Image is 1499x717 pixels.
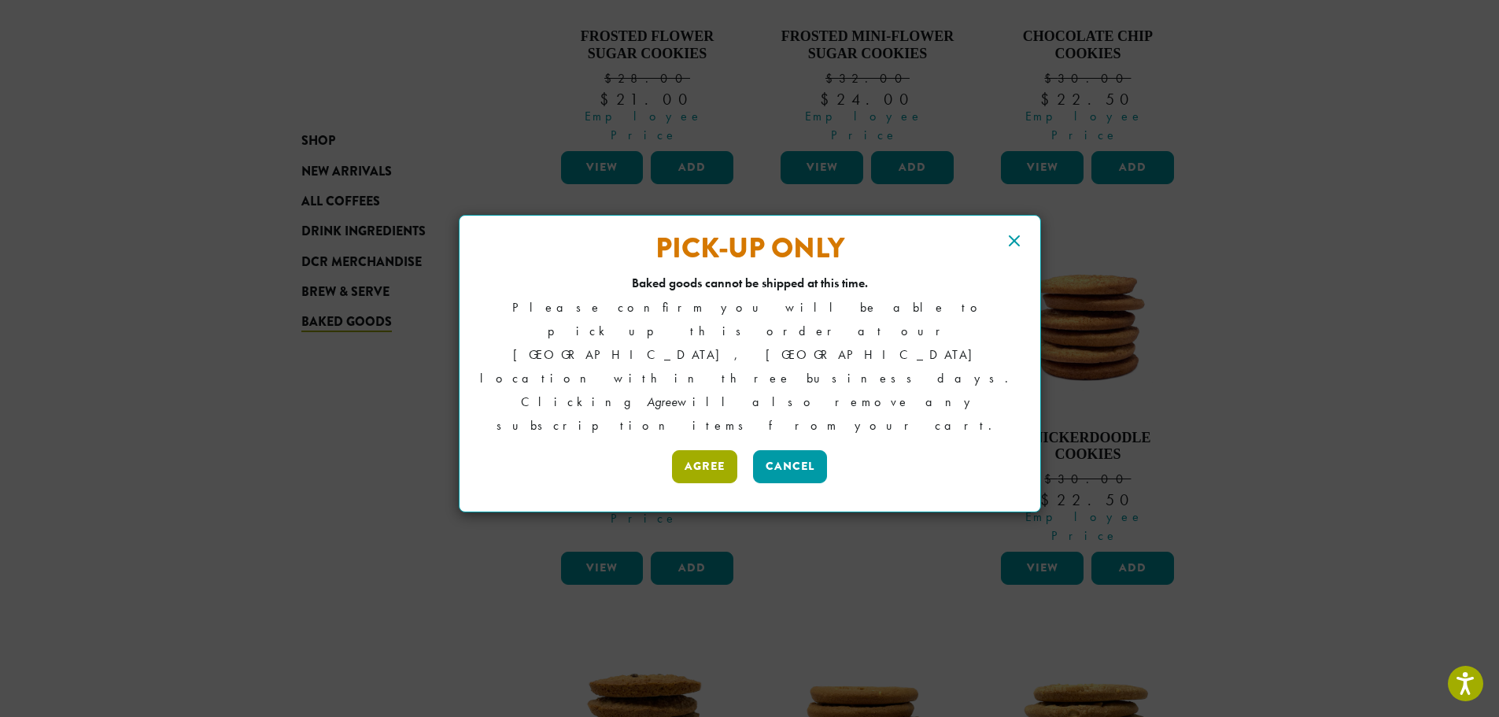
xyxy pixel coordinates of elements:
[672,450,737,483] button: Agree
[475,272,1025,438] p: Please confirm you will be able to pick up this order at our [GEOGRAPHIC_DATA], [GEOGRAPHIC_DATA]...
[655,227,844,268] a: Pick-Up Only
[753,450,827,483] button: Cancel
[632,275,868,291] strong: Baked goods cannot be shipped at this time.
[647,394,678,410] em: Agree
